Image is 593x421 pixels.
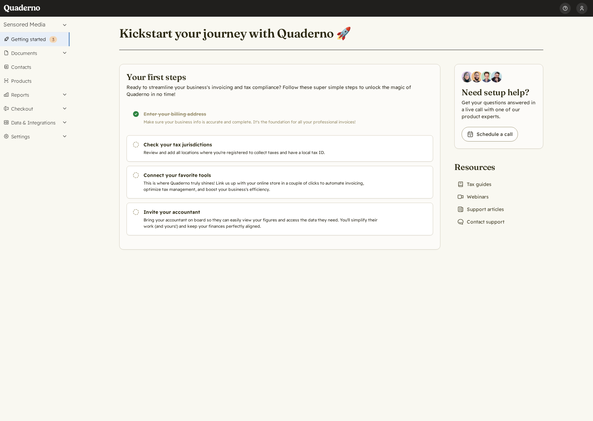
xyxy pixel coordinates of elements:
p: Ready to streamline your business's invoicing and tax compliance? Follow these super simple steps... [127,84,433,98]
h2: Your first steps [127,71,433,82]
a: Invite your accountant Bring your accountant on board so they can easily view your figures and ac... [127,203,433,235]
h3: Connect your favorite tools [144,172,381,179]
a: Schedule a call [462,127,518,141]
img: Ivo Oltmans, Business Developer at Quaderno [481,71,492,82]
a: Tax guides [454,179,494,189]
img: Jairo Fumero, Account Executive at Quaderno [471,71,482,82]
span: 3 [52,37,54,42]
p: Bring your accountant on board so they can easily view your figures and access the data they need... [144,217,381,229]
h1: Kickstart your journey with Quaderno 🚀 [119,26,351,41]
img: Javier Rubio, DevRel at Quaderno [491,71,502,82]
p: Get your questions answered in a live call with one of our product experts. [462,99,536,120]
a: Connect your favorite tools This is where Quaderno truly shines! Link us up with your online stor... [127,166,433,199]
p: This is where Quaderno truly shines! Link us up with your online store in a couple of clicks to a... [144,180,381,193]
a: Contact support [454,217,507,227]
a: Support articles [454,204,507,214]
img: Diana Carrasco, Account Executive at Quaderno [462,71,473,82]
h3: Invite your accountant [144,209,381,216]
a: Check your tax jurisdictions Review and add all locations where you're registered to collect taxe... [127,135,433,162]
h3: Check your tax jurisdictions [144,141,381,148]
a: Webinars [454,192,492,202]
h2: Need setup help? [462,87,536,98]
p: Review and add all locations where you're registered to collect taxes and have a local tax ID. [144,149,381,156]
h2: Resources [454,161,507,172]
